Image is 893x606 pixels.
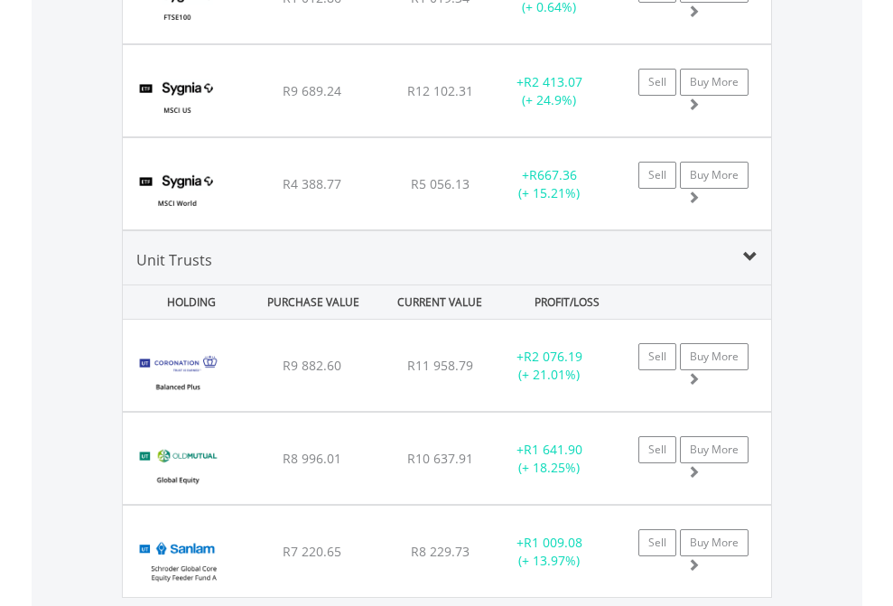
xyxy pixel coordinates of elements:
[638,162,676,189] a: Sell
[493,441,606,477] div: + (+ 18.25%)
[132,68,223,132] img: TFSA.SYGUS.png
[493,534,606,570] div: + (+ 13.97%)
[252,285,375,319] div: PURCHASE VALUE
[411,543,470,560] span: R8 229.73
[493,166,606,202] div: + (+ 15.21%)
[493,348,606,384] div: + (+ 21.01%)
[506,285,628,319] div: PROFIT/LOSS
[132,161,223,225] img: TFSA.SYGWD.png
[411,175,470,192] span: R5 056.13
[132,528,236,592] img: UT.ZA.ABFFCA.png
[378,285,501,319] div: CURRENT VALUE
[283,175,341,192] span: R4 388.77
[524,441,582,458] span: R1 641.90
[680,69,749,96] a: Buy More
[680,162,749,189] a: Buy More
[407,450,473,467] span: R10 637.91
[125,285,247,319] div: HOLDING
[524,534,582,551] span: R1 009.08
[283,82,341,99] span: R9 689.24
[524,348,582,365] span: R2 076.19
[680,529,749,556] a: Buy More
[136,250,212,270] span: Unit Trusts
[132,435,223,499] img: UT.ZA.OMGB1.png
[638,529,676,556] a: Sell
[680,436,749,463] a: Buy More
[283,450,341,467] span: R8 996.01
[529,166,577,183] span: R667.36
[638,69,676,96] a: Sell
[680,343,749,370] a: Buy More
[638,436,676,463] a: Sell
[524,73,582,90] span: R2 413.07
[407,82,473,99] span: R12 102.31
[132,342,223,406] img: UT.ZA.CBFB4.png
[638,343,676,370] a: Sell
[493,73,606,109] div: + (+ 24.9%)
[283,543,341,560] span: R7 220.65
[407,357,473,374] span: R11 958.79
[283,357,341,374] span: R9 882.60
